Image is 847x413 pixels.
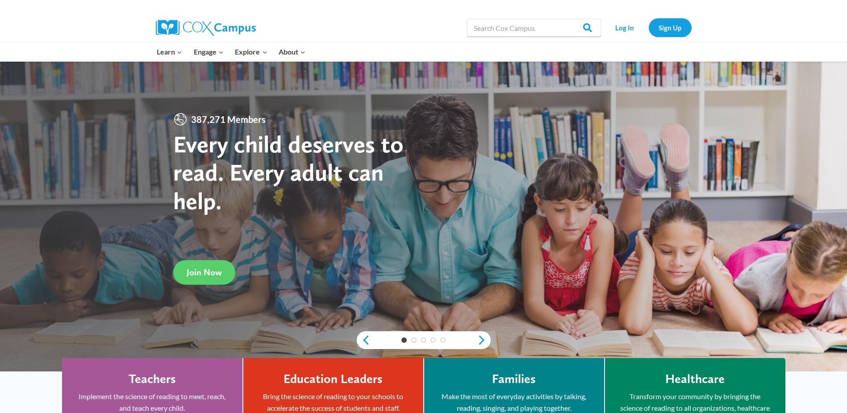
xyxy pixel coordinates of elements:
[279,46,305,58] span: About
[467,19,601,37] input: Search Cox Campus
[421,337,426,343] a: 3
[188,112,269,126] span: 387,271 Members
[649,18,692,37] a: Sign Up
[151,42,311,61] nav: Primary Navigation
[157,46,182,58] span: Learn
[665,371,725,387] h4: Healthcare
[605,18,692,37] nav: Secondary Navigation
[129,371,176,387] h4: Teachers
[477,335,491,346] a: next
[440,337,446,343] a: 5
[173,130,404,215] strong: Every child deserves to read. Every adult can help.
[430,337,436,343] a: 4
[187,267,222,278] span: Join Now
[401,337,407,343] a: 1
[357,331,491,349] div: content slider buttons
[492,371,536,387] h4: Families
[357,335,370,346] a: previous
[156,20,256,36] img: Cox Campus
[194,46,224,58] span: Engage
[173,260,235,285] a: Join Now
[411,337,417,343] a: 2
[235,46,267,58] span: Explore
[605,18,644,37] a: Log In
[284,371,383,387] h4: Education Leaders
